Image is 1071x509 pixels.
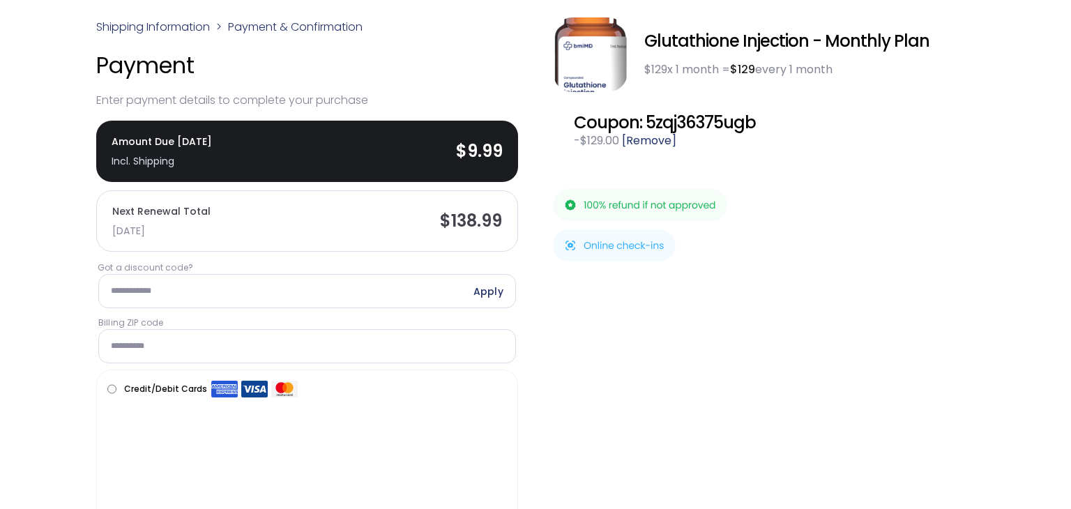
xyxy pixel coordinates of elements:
span: Payment & Confirmation [228,19,363,35]
div: - [574,132,953,149]
label: Got a discount code? [98,261,517,274]
span: Amount Due [DATE] [112,132,212,171]
a: Shipping Information [96,19,210,35]
bdi: 129 [730,61,755,77]
img: Amex [211,380,238,398]
span: > [216,19,222,35]
img: Mastercard [271,380,298,398]
span: $ [456,139,467,162]
div: Incl. Shipping [112,151,212,171]
bdi: 9.99 [456,139,503,162]
span: $ [644,61,651,77]
a: Apply [473,285,503,298]
span: 129.00 [580,132,619,149]
img: Visa [241,380,268,398]
a: Remove 5zqj36375ugb coupon [622,132,676,149]
p: Enter payment details to complete your purchase [96,91,518,110]
span: $ [440,209,451,232]
img: Glutathione Injection - Monthly Plan [553,17,628,92]
div: Glutathione Injection - Monthly Plan [644,31,975,51]
img: 100% refund if not approved [553,189,727,221]
img: Online check-ins [553,229,676,261]
div: Coupon: 5zqj36375ugb [574,113,953,132]
div: [DATE] [112,221,211,241]
label: Billing ZIP code [98,317,516,329]
span: $ [580,132,587,149]
h4: Payment [96,51,518,80]
div: x 1 month = every 1 month [644,61,975,78]
iframe: Secure payment input frame [105,395,504,500]
bdi: 138.99 [440,209,502,232]
label: Credit/Debit Cards [124,381,298,398]
bdi: 129 [644,61,667,77]
span: Next Renewal Total [112,202,211,241]
span: $ [730,61,738,77]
